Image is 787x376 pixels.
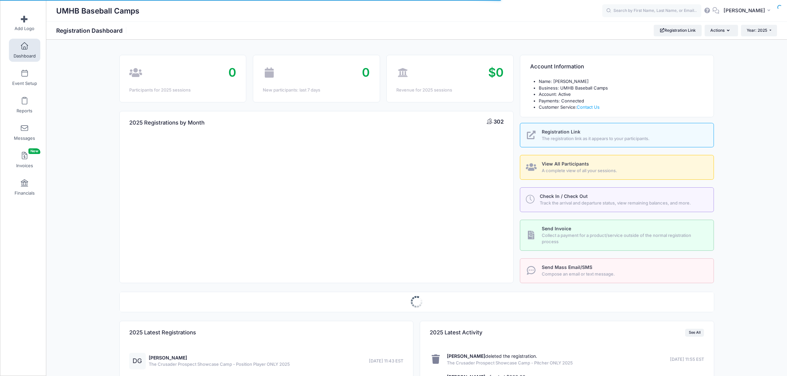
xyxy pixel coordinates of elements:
span: Compose an email or text message. [542,271,706,278]
li: Customer Service: [539,104,704,111]
h1: Registration Dashboard [56,27,128,34]
span: The registration link as it appears to your participants. [542,135,706,142]
h4: Account Information [530,57,584,76]
a: InvoicesNew [9,148,40,171]
span: Year: 2025 [747,28,767,33]
button: Actions [705,25,738,36]
span: Send Mass Email/SMS [542,264,592,270]
span: Track the arrival and departure status, view remaining balances, and more. [540,200,706,207]
a: Check In / Check Out Track the arrival and departure status, view remaining balances, and more. [520,187,714,212]
span: View All Participants [542,161,589,167]
span: [PERSON_NAME] [724,7,765,14]
span: [DATE] 11:55 EST [670,356,704,363]
span: Dashboard [14,53,36,59]
span: Invoices [16,163,33,169]
a: Financials [9,176,40,199]
span: Event Setup [12,81,37,86]
button: Year: 2025 [741,25,777,36]
h4: 2025 Latest Activity [430,323,483,342]
a: DG [129,358,146,364]
span: 0 [228,65,236,80]
span: A complete view of all your sessions. [542,168,706,174]
div: Revenue for 2025 sessions [396,87,503,94]
a: Add Logo [9,11,40,34]
span: The Crusader Prospect Showcase Camp - Position Player ONLY 2025 [149,361,290,368]
span: Registration Link [542,129,580,134]
span: Send Invoice [542,226,571,231]
a: Messages [9,121,40,144]
a: [PERSON_NAME] [149,355,187,360]
strong: [PERSON_NAME] [447,353,485,359]
span: Check In / Check Out [540,193,588,199]
span: 0 [362,65,370,80]
span: Messages [14,135,35,141]
li: Name: [PERSON_NAME] [539,78,704,85]
span: Collect a payment for a product/service outside of the normal registration process [542,232,706,245]
a: Event Setup [9,66,40,89]
span: Reports [17,108,32,114]
a: Contact Us [577,104,600,110]
span: Add Logo [15,26,34,31]
button: [PERSON_NAME] [719,3,777,19]
a: [PERSON_NAME]deleted the registration. [447,353,537,359]
a: Reports [9,94,40,117]
span: New [28,148,40,154]
h4: 2025 Registrations by Month [129,113,205,132]
li: Payments: Connected [539,98,704,104]
div: New participants: last 7 days [263,87,370,94]
div: DG [129,353,146,369]
span: Financials [15,190,35,196]
span: [DATE] 11:43 EST [369,358,404,364]
a: Dashboard [9,39,40,62]
a: Send Mass Email/SMS Compose an email or text message. [520,258,714,283]
input: Search by First Name, Last Name, or Email... [602,4,701,18]
div: Participants for 2025 sessions [129,87,236,94]
a: Registration Link The registration link as it appears to your participants. [520,123,714,148]
span: $0 [488,65,504,80]
h4: 2025 Latest Registrations [129,323,196,342]
span: The Crusader Prospect Showcase Camp - Pitcher ONLY 2025 [447,360,573,366]
a: Send Invoice Collect a payment for a product/service outside of the normal registration process [520,220,714,251]
a: See All [685,329,704,337]
li: Account: Active [539,91,704,98]
a: Registration Link [654,25,702,36]
h1: UMHB Baseball Camps [56,3,139,19]
span: 302 [493,118,504,125]
a: View All Participants A complete view of all your sessions. [520,155,714,180]
li: Business: UMHB Baseball Camps [539,85,704,92]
